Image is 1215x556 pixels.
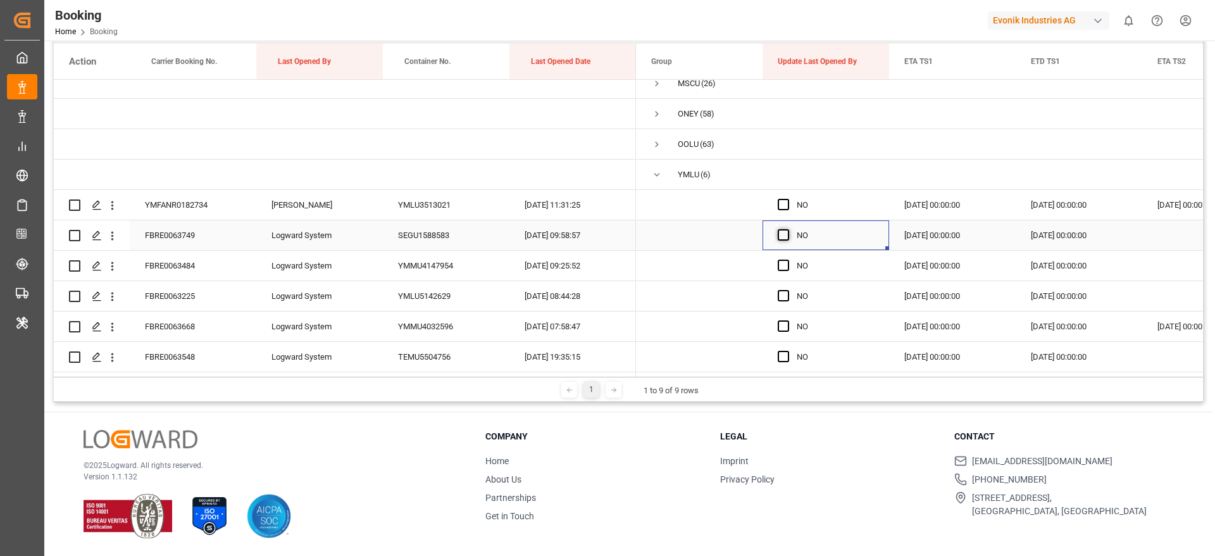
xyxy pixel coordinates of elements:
div: FBRE0063668 [130,312,256,341]
div: YMFANR0182734 [130,190,256,220]
a: Partnerships [485,493,536,503]
div: YMLU [678,160,699,189]
div: Press SPACE to select this row. [54,190,636,220]
div: YMMU4147954 [383,251,509,281]
img: ISO 27001 Certification [187,494,232,538]
div: Action [69,56,96,67]
h3: Contact [954,430,1173,443]
div: Press SPACE to select this row. [54,99,636,129]
p: Version 1.1.132 [84,471,454,483]
div: NO [797,312,874,341]
span: (26) [701,69,716,98]
div: NO [797,282,874,311]
span: ETD TS1 [1031,57,1060,66]
div: SEGU1588583 [383,220,509,250]
div: FBRE0063484 [130,251,256,281]
div: Press SPACE to select this row. [54,68,636,99]
div: FBRE0063225 [130,281,256,311]
div: Logward System [256,281,383,311]
a: Privacy Policy [720,474,775,484]
span: (63) [700,130,714,159]
div: [DATE] 00:00:00 [1016,312,1142,341]
div: [DATE] 00:00:00 [889,342,1016,372]
div: NO [797,343,874,372]
div: YMMU4032596 [383,312,509,341]
div: YMLU3513021 [383,190,509,220]
a: Home [485,456,509,466]
div: [DATE] 11:31:25 [509,190,636,220]
div: [DATE] 00:00:00 [889,220,1016,250]
div: Press SPACE to select this row. [54,251,636,281]
div: Press SPACE to select this row. [54,281,636,312]
div: [DATE] 08:44:28 [509,281,636,311]
div: YMLU5142629 [383,281,509,311]
div: Press SPACE to select this row. [54,342,636,372]
img: ISO 9001 & ISO 14001 Certification [84,494,172,538]
span: (6) [701,160,711,189]
div: Evonik Industries AG [988,11,1109,30]
div: Press SPACE to select this row. [54,160,636,190]
div: [DATE] 19:35:15 [509,342,636,372]
span: ETA TS1 [904,57,933,66]
div: FBRE0063548 [130,342,256,372]
button: Evonik Industries AG [988,8,1114,32]
div: [DATE] 07:58:47 [509,312,636,341]
div: TEMU5504756 [383,342,509,372]
div: [DATE] 00:00:00 [1016,342,1142,372]
button: Help Center [1143,6,1171,35]
div: [DATE] 09:25:52 [509,251,636,281]
span: Last Opened By [278,57,331,66]
span: Update Last Opened By [778,57,857,66]
span: [STREET_ADDRESS], [GEOGRAPHIC_DATA], [GEOGRAPHIC_DATA] [972,491,1147,518]
span: Last Opened Date [531,57,590,66]
div: [DATE] 00:00:00 [889,312,1016,341]
div: NO [797,191,874,220]
div: Press SPACE to select this row. [54,129,636,160]
div: MSCU [678,69,700,98]
p: © 2025 Logward. All rights reserved. [84,460,454,471]
div: Logward System [256,220,383,250]
div: ONEY [678,99,699,129]
div: [PERSON_NAME] [256,190,383,220]
div: OOLU [678,130,699,159]
div: Booking [55,6,118,25]
span: Carrier Booking No. [151,57,217,66]
img: AICPA SOC [247,494,291,538]
div: [DATE] 00:00:00 [889,281,1016,311]
span: Group [651,57,672,66]
div: 1 [583,382,599,398]
a: Get in Touch [485,511,534,521]
div: 1 to 9 of 9 rows [644,384,699,397]
div: Logward System [256,342,383,372]
a: Imprint [720,456,749,466]
div: [DATE] 00:00:00 [889,190,1016,220]
div: [DATE] 09:58:57 [509,220,636,250]
img: Logward Logo [84,430,197,448]
span: Container No. [404,57,451,66]
a: Home [55,27,76,36]
div: [DATE] 00:00:00 [889,251,1016,281]
span: ETA TS2 [1157,57,1186,66]
div: [DATE] 00:00:00 [1016,190,1142,220]
div: NO [797,221,874,250]
div: NO [797,251,874,281]
h3: Legal [720,430,939,443]
span: [EMAIL_ADDRESS][DOMAIN_NAME] [972,455,1112,468]
span: (58) [700,99,714,129]
div: FBRE0063749 [130,220,256,250]
div: [DATE] 00:00:00 [1016,220,1142,250]
button: show 0 new notifications [1114,6,1143,35]
h3: Company [485,430,704,443]
a: About Us [485,474,521,484]
div: Logward System [256,312,383,341]
span: [PHONE_NUMBER] [972,473,1047,486]
div: [DATE] 00:00:00 [1016,251,1142,281]
div: Logward System [256,251,383,281]
div: [DATE] 00:00:00 [1016,281,1142,311]
div: Press SPACE to select this row. [54,220,636,251]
